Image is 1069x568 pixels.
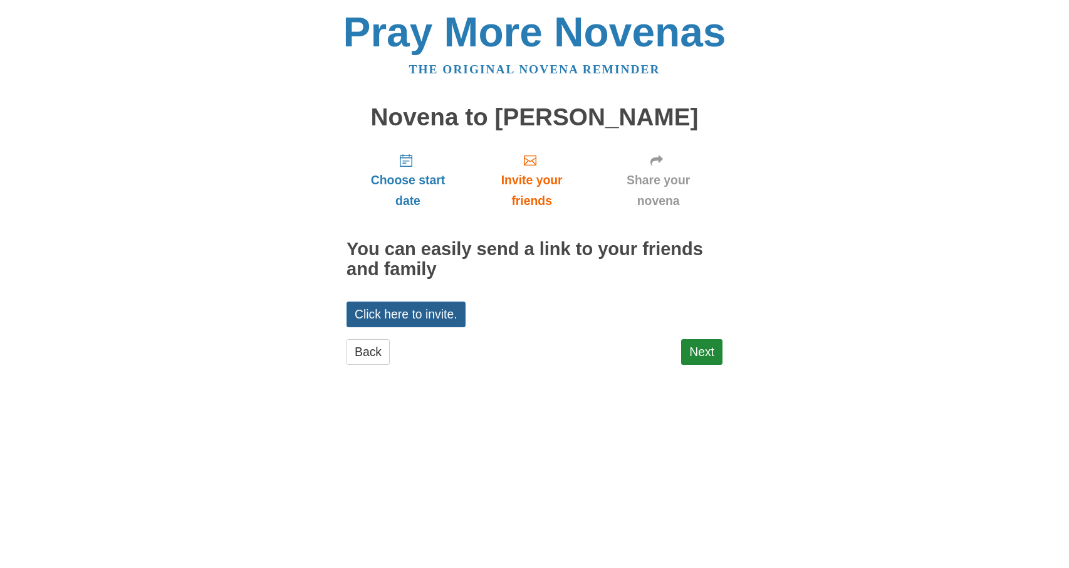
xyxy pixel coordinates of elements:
[482,170,581,211] span: Invite your friends
[359,170,457,211] span: Choose start date
[469,143,594,218] a: Invite your friends
[347,339,390,365] a: Back
[347,302,466,327] a: Click here to invite.
[409,63,660,76] a: The original novena reminder
[343,9,726,55] a: Pray More Novenas
[347,104,722,131] h1: Novena to [PERSON_NAME]
[681,339,722,365] a: Next
[347,239,722,280] h2: You can easily send a link to your friends and family
[594,143,722,218] a: Share your novena
[607,170,710,211] span: Share your novena
[347,143,469,218] a: Choose start date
